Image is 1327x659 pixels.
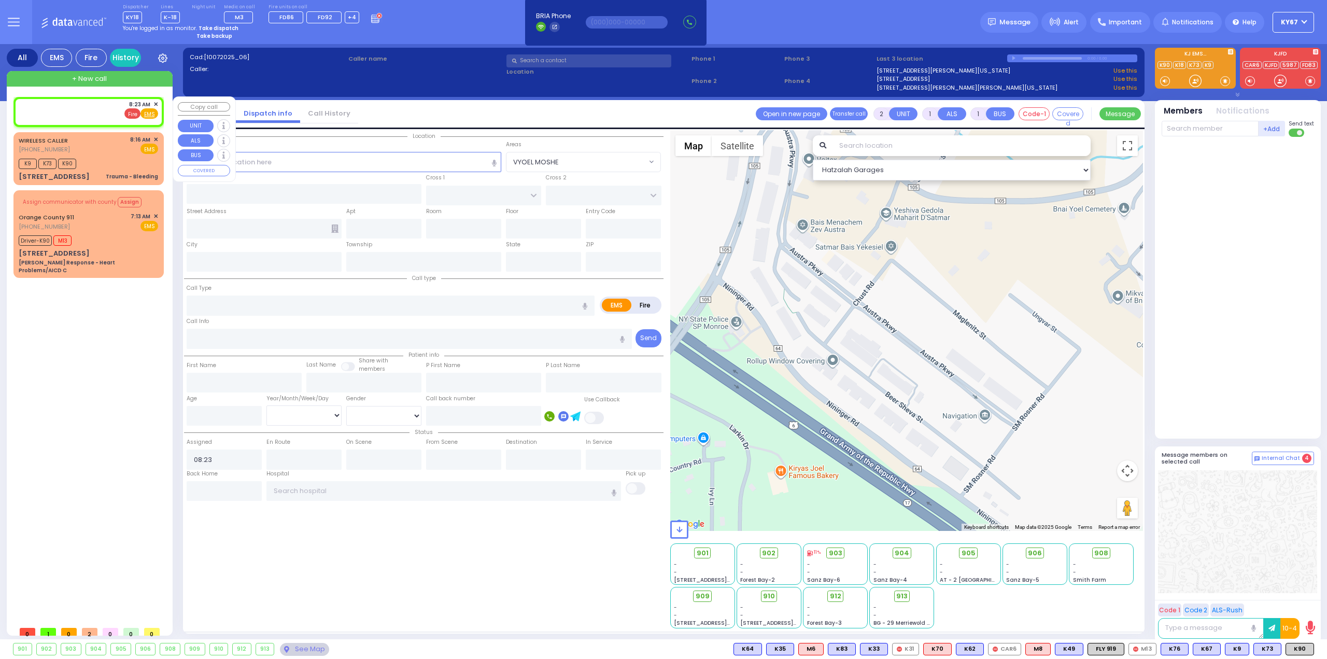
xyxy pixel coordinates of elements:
span: Alert [1064,18,1079,27]
div: ALS KJ [798,643,824,655]
span: Sanz Bay-6 [807,576,840,584]
button: Send [636,329,661,347]
div: BLS [1161,643,1189,655]
label: P Last Name [546,361,580,370]
div: BLS [1193,643,1221,655]
div: 903 [61,643,81,655]
span: K9 [19,159,37,169]
div: [STREET_ADDRESS] [19,172,90,182]
span: [STREET_ADDRESS][PERSON_NAME] [740,619,838,627]
span: - [674,568,677,576]
label: EMS [602,299,632,312]
label: City [187,241,197,249]
div: K73 [1253,643,1281,655]
span: Other building occupants [331,225,338,233]
span: - [873,560,877,568]
span: 0 [144,628,160,636]
span: ✕ [153,135,158,144]
span: M3 [235,13,244,21]
button: UNIT [178,120,214,132]
input: Search hospital [266,481,622,501]
input: (000)000-00000 [586,16,668,29]
span: EMS [140,144,158,154]
a: K90 [1157,61,1172,69]
label: Cross 2 [546,174,567,182]
span: 0 [103,628,118,636]
span: - [740,568,743,576]
span: - [1073,568,1076,576]
a: K18 [1173,61,1186,69]
span: K90 [58,159,76,169]
label: Apt [346,207,356,216]
div: K35 [766,643,794,655]
span: K73 [38,159,57,169]
input: Search location [832,135,1091,156]
u: EMS [144,110,155,118]
span: Smith Farm [1073,576,1106,584]
button: Copy call [178,102,230,112]
img: red-radio-icon.svg [897,647,902,652]
button: Code 1 [1158,604,1181,616]
input: Search location here [187,152,502,172]
span: Call type [407,274,441,282]
div: K83 [828,643,856,655]
img: Google [673,517,707,531]
a: KJFD [1263,61,1279,69]
a: Open in new page [756,107,827,120]
span: Phone 3 [784,54,873,63]
span: 7:13 AM [131,213,150,220]
label: State [506,241,520,249]
span: VYOEL MOSHE [513,157,559,167]
span: 905 [962,548,976,558]
input: Search a contact [506,54,671,67]
div: K67 [1193,643,1221,655]
a: Use this [1113,83,1137,92]
label: Street Address [187,207,227,216]
label: Room [426,207,442,216]
a: History [110,49,141,67]
label: Cross 1 [426,174,445,182]
span: Fire [124,108,140,119]
div: FLY 919 [1088,643,1124,655]
div: K31 [892,643,919,655]
button: BUS [178,149,214,162]
span: Internal Chat [1262,455,1300,462]
img: red-radio-icon.svg [993,647,998,652]
span: Phone 1 [691,54,781,63]
label: Caller: [190,65,345,74]
span: - [873,611,877,619]
span: - [740,560,743,568]
span: +4 [348,13,356,21]
span: Help [1243,18,1257,27]
a: [STREET_ADDRESS][PERSON_NAME][PERSON_NAME][US_STATE] [877,83,1057,92]
button: ALS-Rush [1210,604,1244,616]
span: FD92 [318,13,332,21]
span: - [740,611,743,619]
span: Notifications [1172,18,1213,27]
span: 8:16 AM [130,136,150,144]
span: EMS [140,221,158,231]
span: Message [999,17,1030,27]
a: FD83 [1300,61,1318,69]
label: Last Name [306,361,336,369]
button: ALS [178,134,214,147]
a: K9 [1203,61,1213,69]
button: BUS [986,107,1014,120]
a: 5987 [1280,61,1299,69]
label: Fire units on call [269,4,360,10]
label: Entry Code [586,207,615,216]
span: Patient info [403,351,444,359]
h5: Message members on selected call [1162,452,1252,465]
span: - [940,568,943,576]
span: Status [410,428,438,436]
div: K33 [860,643,888,655]
button: Members [1164,105,1203,117]
label: KJ EMS... [1155,51,1236,59]
span: members [359,365,385,373]
label: Call Info [187,317,209,326]
label: ZIP [586,241,594,249]
div: [PERSON_NAME] Response - Heart Problems/AICD C [19,259,158,274]
div: 909 [185,643,205,655]
span: KY67 [1281,18,1298,27]
div: 901 [13,643,32,655]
